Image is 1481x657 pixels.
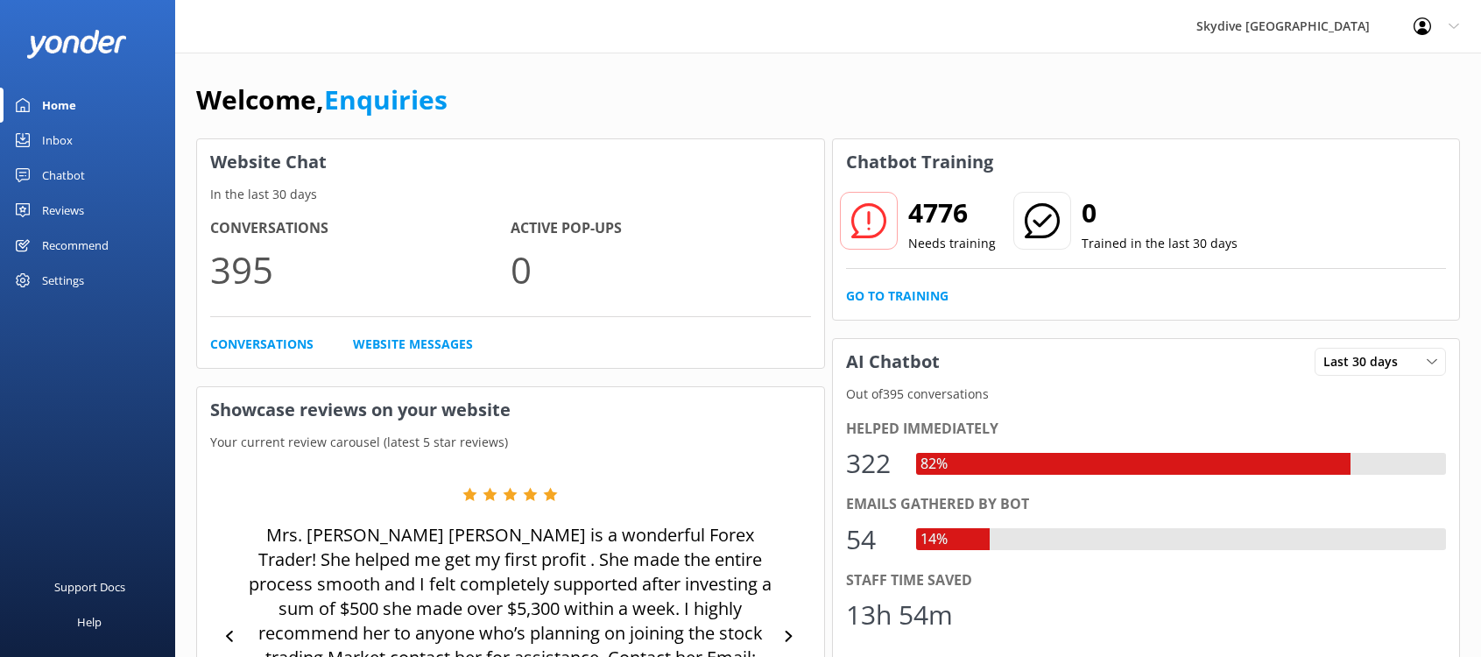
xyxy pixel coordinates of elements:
[511,240,811,299] p: 0
[833,385,1460,404] p: Out of 395 conversations
[846,569,1447,592] div: Staff time saved
[1082,234,1238,253] p: Trained in the last 30 days
[210,217,511,240] h4: Conversations
[210,335,314,354] a: Conversations
[833,139,1006,185] h3: Chatbot Training
[511,217,811,240] h4: Active Pop-ups
[26,30,127,59] img: yonder-white-logo.png
[846,418,1447,441] div: Helped immediately
[197,185,824,204] p: In the last 30 days
[77,604,102,639] div: Help
[42,123,73,158] div: Inbox
[42,88,76,123] div: Home
[42,228,109,263] div: Recommend
[54,569,125,604] div: Support Docs
[42,158,85,193] div: Chatbot
[846,519,899,561] div: 54
[197,139,824,185] h3: Website Chat
[196,79,448,121] h1: Welcome,
[197,433,824,452] p: Your current review carousel (latest 5 star reviews)
[1323,352,1408,371] span: Last 30 days
[210,240,511,299] p: 395
[846,286,949,306] a: Go to Training
[846,594,953,636] div: 13h 54m
[846,493,1447,516] div: Emails gathered by bot
[197,387,824,433] h3: Showcase reviews on your website
[42,263,84,298] div: Settings
[908,192,996,234] h2: 4776
[353,335,473,354] a: Website Messages
[916,453,952,476] div: 82%
[324,81,448,117] a: Enquiries
[42,193,84,228] div: Reviews
[916,528,952,551] div: 14%
[1082,192,1238,234] h2: 0
[846,442,899,484] div: 322
[908,234,996,253] p: Needs training
[833,339,953,385] h3: AI Chatbot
